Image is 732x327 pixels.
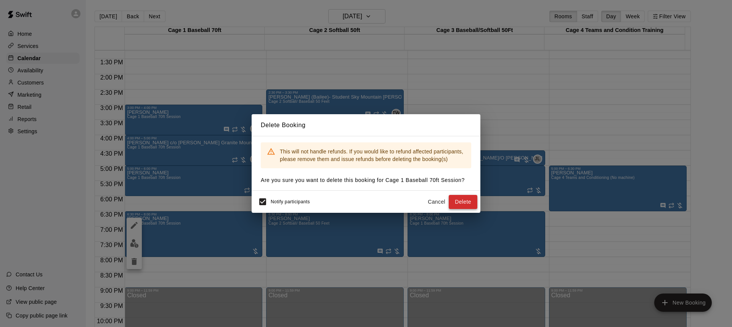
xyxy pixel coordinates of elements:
[261,176,471,184] p: Are you sure you want to delete this booking for Cage 1 Baseball 70ft Session ?
[280,145,465,166] div: This will not handle refunds. If you would like to refund affected participants, please remove th...
[424,195,449,209] button: Cancel
[252,114,480,136] h2: Delete Booking
[271,199,310,205] span: Notify participants
[449,195,477,209] button: Delete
